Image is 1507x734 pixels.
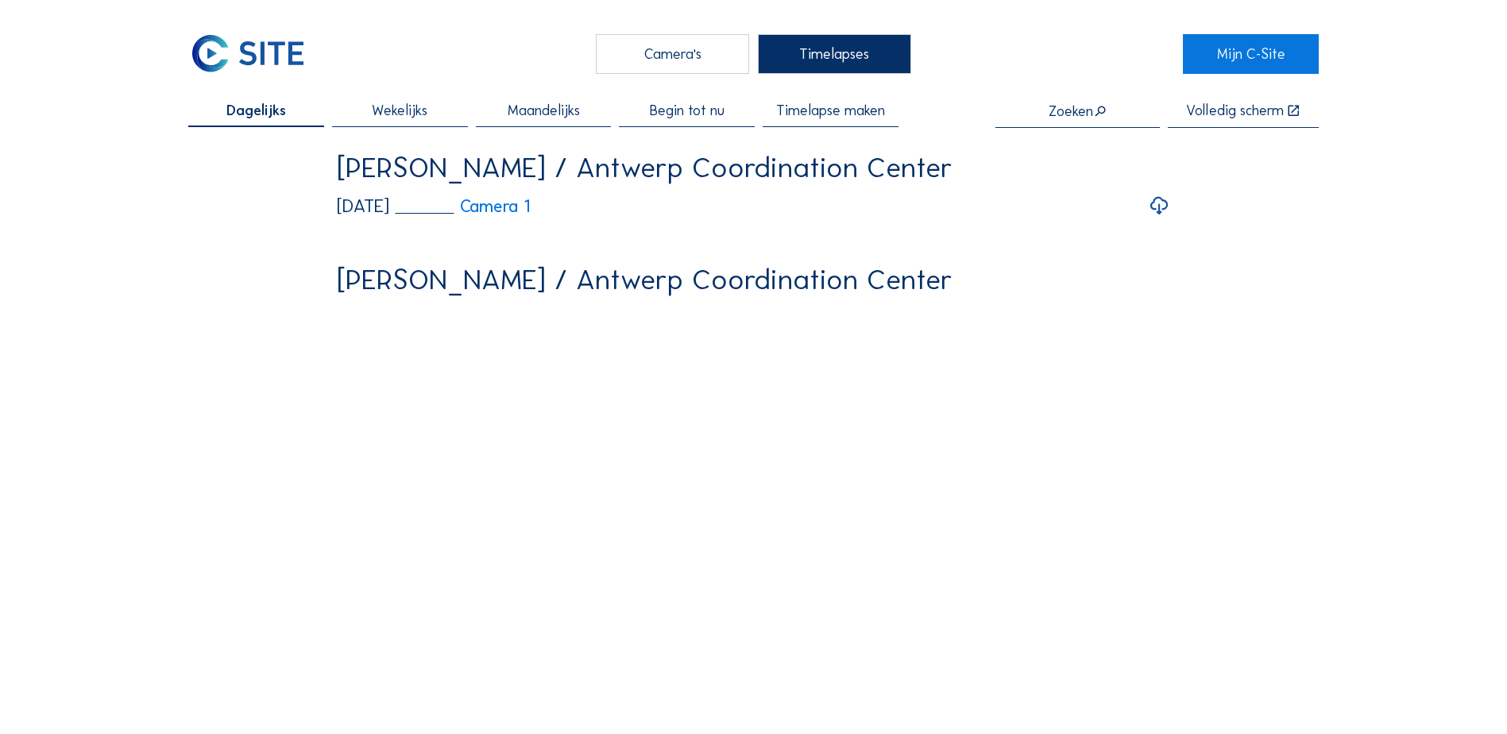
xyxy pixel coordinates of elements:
[650,103,725,118] span: Begin tot nu
[1183,34,1319,74] a: Mijn C-Site
[758,34,911,74] div: Timelapses
[337,153,1170,570] video: Your browser does not support the video tag.
[188,34,307,74] img: C-SITE Logo
[508,103,580,118] span: Maandelijks
[776,103,885,118] span: Timelapse maken
[226,103,286,118] span: Dagelijks
[596,34,749,74] div: Camera's
[188,34,324,74] a: C-SITE Logo
[372,103,427,118] span: Wekelijks
[1186,103,1284,118] div: Volledig scherm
